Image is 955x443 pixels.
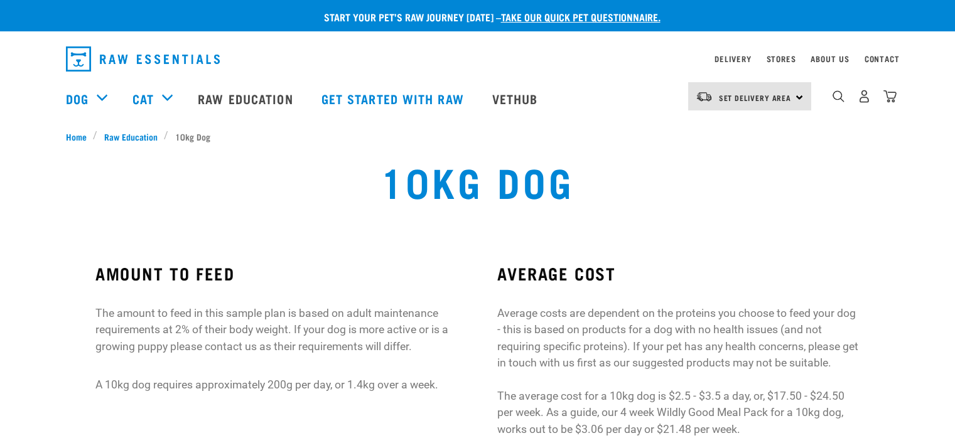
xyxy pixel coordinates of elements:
a: Contact [865,56,900,61]
a: Delivery [715,56,751,61]
a: Raw Education [97,130,164,143]
a: Cat [132,89,154,108]
p: The amount to feed in this sample plan is based on adult maintenance requirements at 2% of their ... [95,305,457,355]
a: Dog [66,89,89,108]
a: About Us [811,56,849,61]
a: Raw Education [185,73,308,124]
nav: dropdown navigation [56,41,900,77]
h3: AMOUNT TO FEED [95,264,457,283]
p: Average costs are dependent on the proteins you choose to feed your dog - this is based on produc... [497,305,859,437]
h1: 10kg Dog [380,158,574,203]
a: Home [66,130,94,143]
a: Vethub [480,73,554,124]
img: user.png [858,90,871,103]
span: Home [66,130,87,143]
a: Stores [767,56,796,61]
span: Raw Education [104,130,158,143]
img: home-icon@2x.png [883,90,897,103]
img: van-moving.png [696,91,713,102]
img: Raw Essentials Logo [66,46,220,72]
a: Get started with Raw [309,73,480,124]
h3: AVERAGE COST [497,264,859,283]
a: take our quick pet questionnaire. [501,14,661,19]
nav: breadcrumbs [66,130,890,143]
img: home-icon-1@2x.png [833,90,844,102]
p: A 10kg dog requires approximately 200g per day, or 1.4kg over a week. [95,376,457,393]
span: Set Delivery Area [719,95,792,100]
